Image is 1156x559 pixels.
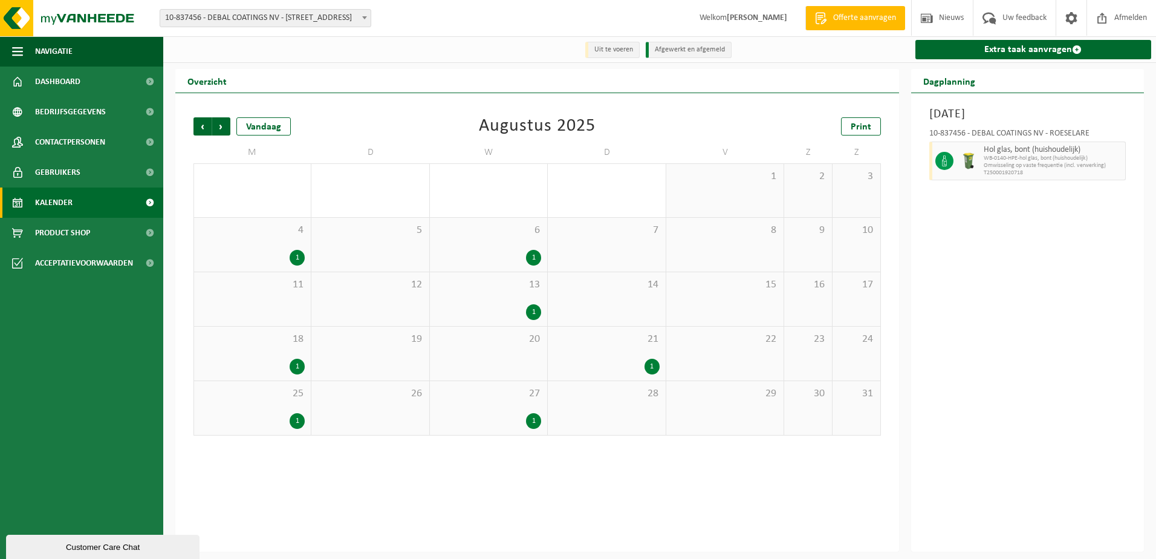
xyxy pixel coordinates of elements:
span: Offerte aanvragen [830,12,899,24]
span: 10-837456 - DEBAL COATINGS NV - 8800 ROESELARE, ONLEDEBEEKSTRAAT 9 [160,10,371,27]
span: Volgende [212,117,230,136]
td: V [666,142,784,163]
span: 31 [839,387,874,400]
h2: Dagplanning [911,69,987,93]
td: D [548,142,666,163]
span: 22 [672,333,778,346]
span: T250001920718 [984,169,1123,177]
span: 1 [672,170,778,183]
span: 27 [436,387,541,400]
td: D [311,142,429,163]
span: Print [851,122,871,132]
span: 10-837456 - DEBAL COATINGS NV - 8800 ROESELARE, ONLEDEBEEKSTRAAT 9 [160,9,371,27]
span: 3 [839,170,874,183]
a: Extra taak aanvragen [915,40,1152,59]
span: Gebruikers [35,157,80,188]
span: 16 [790,278,826,292]
span: 10 [839,224,874,237]
iframe: chat widget [6,532,202,559]
td: W [430,142,548,163]
span: Kalender [35,188,73,218]
span: Vorige [193,117,212,136]
span: Dashboard [35,67,80,97]
div: 1 [526,250,541,266]
h2: Overzicht [175,69,239,93]
span: Product Shop [35,218,90,248]
span: WB-0140-HPE-hol glas, bont (huishoudelijk) [984,155,1123,162]
span: 9 [790,224,826,237]
div: 1 [645,359,660,374]
h3: [DATE] [929,105,1126,123]
li: Afgewerkt en afgemeld [646,42,732,58]
span: 21 [554,333,659,346]
td: Z [833,142,881,163]
span: Omwisseling op vaste frequentie (incl. verwerking) [984,162,1123,169]
span: Hol glas, bont (huishoudelijk) [984,145,1123,155]
span: 15 [672,278,778,292]
span: Contactpersonen [35,127,105,157]
span: 8 [672,224,778,237]
span: 13 [436,278,541,292]
span: 4 [200,224,305,237]
span: 5 [317,224,423,237]
a: Offerte aanvragen [805,6,905,30]
span: Bedrijfsgegevens [35,97,106,127]
span: Acceptatievoorwaarden [35,248,133,278]
span: 14 [554,278,659,292]
img: WB-0140-HPE-GN-50 [960,152,978,170]
span: 26 [317,387,423,400]
div: Augustus 2025 [479,117,596,136]
span: 18 [200,333,305,346]
strong: [PERSON_NAME] [727,13,787,22]
div: 1 [526,413,541,429]
span: 29 [672,387,778,400]
span: 6 [436,224,541,237]
div: 1 [526,304,541,320]
span: 2 [790,170,826,183]
span: 24 [839,333,874,346]
span: 12 [317,278,423,292]
div: 1 [290,413,305,429]
span: Navigatie [35,36,73,67]
span: 11 [200,278,305,292]
td: M [193,142,311,163]
span: 28 [554,387,659,400]
td: Z [784,142,833,163]
span: 7 [554,224,659,237]
li: Uit te voeren [585,42,640,58]
span: 19 [317,333,423,346]
span: 17 [839,278,874,292]
span: 30 [790,387,826,400]
a: Print [841,117,881,136]
span: 25 [200,387,305,400]
div: Vandaag [236,117,291,136]
span: 20 [436,333,541,346]
div: 10-837456 - DEBAL COATINGS NV - ROESELARE [929,129,1126,142]
span: 23 [790,333,826,346]
div: 1 [290,359,305,374]
div: 1 [290,250,305,266]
